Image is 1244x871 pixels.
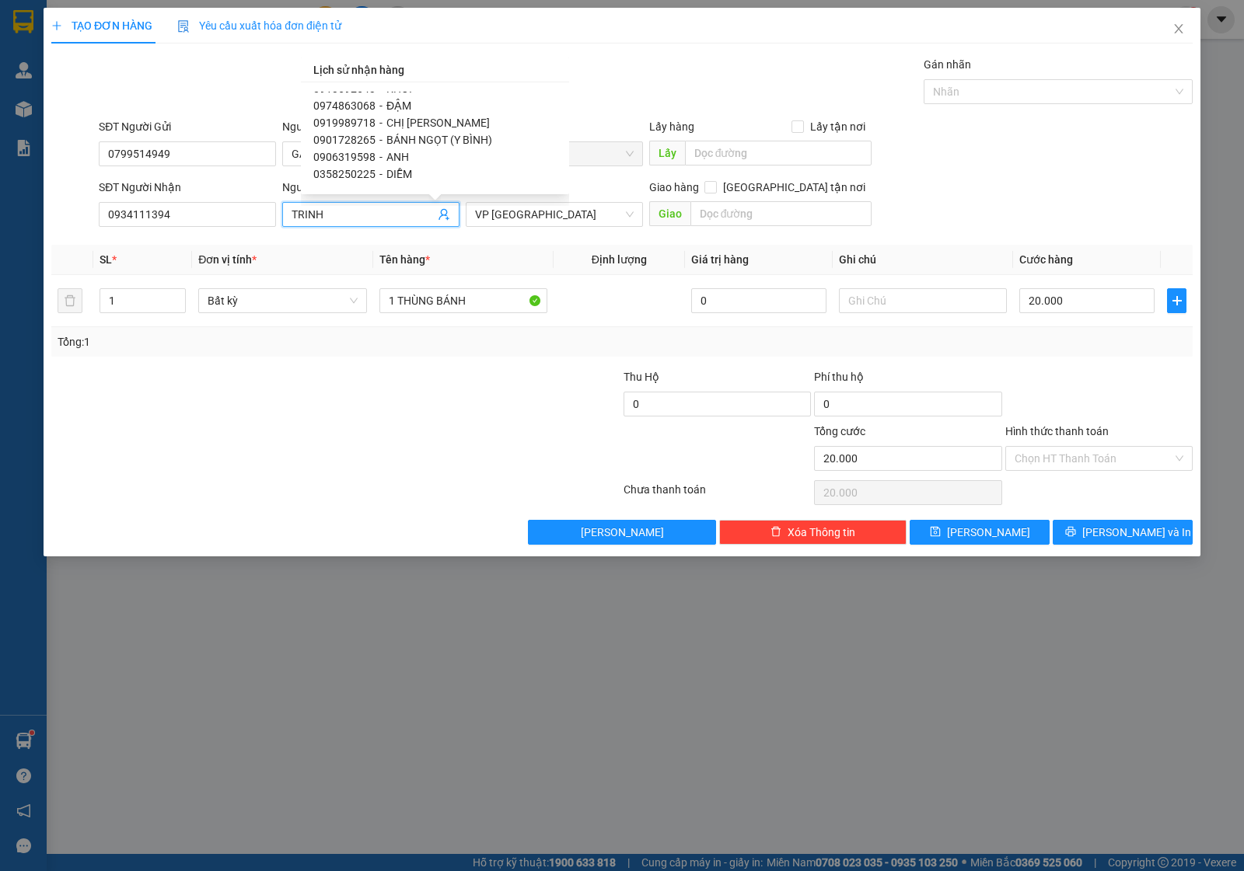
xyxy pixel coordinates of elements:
span: Gửi: [13,15,37,31]
span: Giao [649,201,690,226]
span: user-add [438,208,450,221]
span: BÁNH NGỌT (Y BÌNH) [386,134,492,146]
div: Lịch sử nhận hàng [301,57,569,82]
div: 20.000 [12,100,124,119]
span: Cước hàng [1019,253,1073,266]
span: - [379,168,383,180]
span: Lấy tận nơi [804,118,872,135]
div: Tổng: 1 [58,333,481,350]
img: icon [177,20,190,33]
span: plus [51,20,62,31]
button: deleteXóa Thông tin [719,520,907,545]
div: 0907297930 [13,51,122,72]
div: Phí thu hộ [814,368,1001,392]
span: 0913692643 [313,82,376,95]
input: 0 [691,288,826,313]
span: close [1172,23,1185,35]
input: VD: Bàn, Ghế [379,288,547,313]
div: Người gửi [282,118,460,135]
span: CHỊ [PERSON_NAME] [386,117,490,129]
div: NIỀM TIN [133,51,291,69]
span: 0919989718 [313,117,376,129]
label: Hình thức thanh toán [1005,425,1109,437]
span: [GEOGRAPHIC_DATA] tận nơi [717,179,872,196]
span: SL [100,253,112,266]
span: Thu Hộ [624,371,659,383]
span: [PERSON_NAME] [947,524,1030,541]
span: - [379,151,383,163]
div: SĐT Người Gửi [99,118,276,135]
span: Giao hàng [649,181,699,193]
span: Nhận: [133,15,170,31]
span: Xóa Thông tin [788,524,855,541]
button: save[PERSON_NAME] [910,520,1050,545]
span: - [379,82,383,95]
span: TẠO ĐƠN HÀNG [51,19,152,32]
span: Đơn vị tính [198,253,257,266]
span: - [379,134,383,146]
span: VP Sài Gòn [475,203,634,226]
span: Giá trị hàng [691,253,749,266]
span: 0901728265 [313,134,376,146]
span: [PERSON_NAME] và In [1082,524,1191,541]
div: Người nhận [282,179,460,196]
span: save [930,526,941,538]
th: Ghi chú [833,245,1013,275]
span: Bất kỳ [208,289,357,312]
div: SĐT Người Nhận [99,179,276,196]
span: 0906319598 [313,151,376,163]
button: Close [1157,8,1200,51]
span: DIỄM [386,168,412,180]
span: Lấy hàng [649,120,694,133]
div: 02866802586 [133,69,291,91]
span: delete [771,526,781,538]
div: PHÁT [13,32,122,51]
span: Định lượng [592,253,647,266]
span: [PERSON_NAME] [581,524,664,541]
span: ANH [386,151,409,163]
button: [PERSON_NAME] [528,520,715,545]
div: Chưa thanh toán [622,481,812,508]
label: Gán nhãn [924,58,971,71]
span: Tổng cước [814,425,865,437]
span: 0974863068 [313,99,376,112]
span: KHÔI [386,82,412,95]
span: Yêu cầu xuất hóa đơn điện tử [177,19,341,32]
input: Dọc đường [685,141,872,165]
button: delete [58,288,82,313]
span: Lấy [649,141,685,165]
span: printer [1065,526,1076,538]
div: VP [GEOGRAPHIC_DATA] [133,13,291,51]
span: Rồi : [12,102,37,118]
button: printer[PERSON_NAME] và In [1053,520,1193,545]
input: Dọc đường [690,201,872,226]
span: Tên hàng [379,253,430,266]
span: - [379,117,383,129]
div: VP An Cư [13,13,122,32]
button: plus [1167,288,1186,313]
span: - [379,99,383,112]
span: ĐẬM [386,99,411,112]
input: Ghi Chú [839,288,1007,313]
span: 0358250225 [313,168,376,180]
span: plus [1168,294,1186,307]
